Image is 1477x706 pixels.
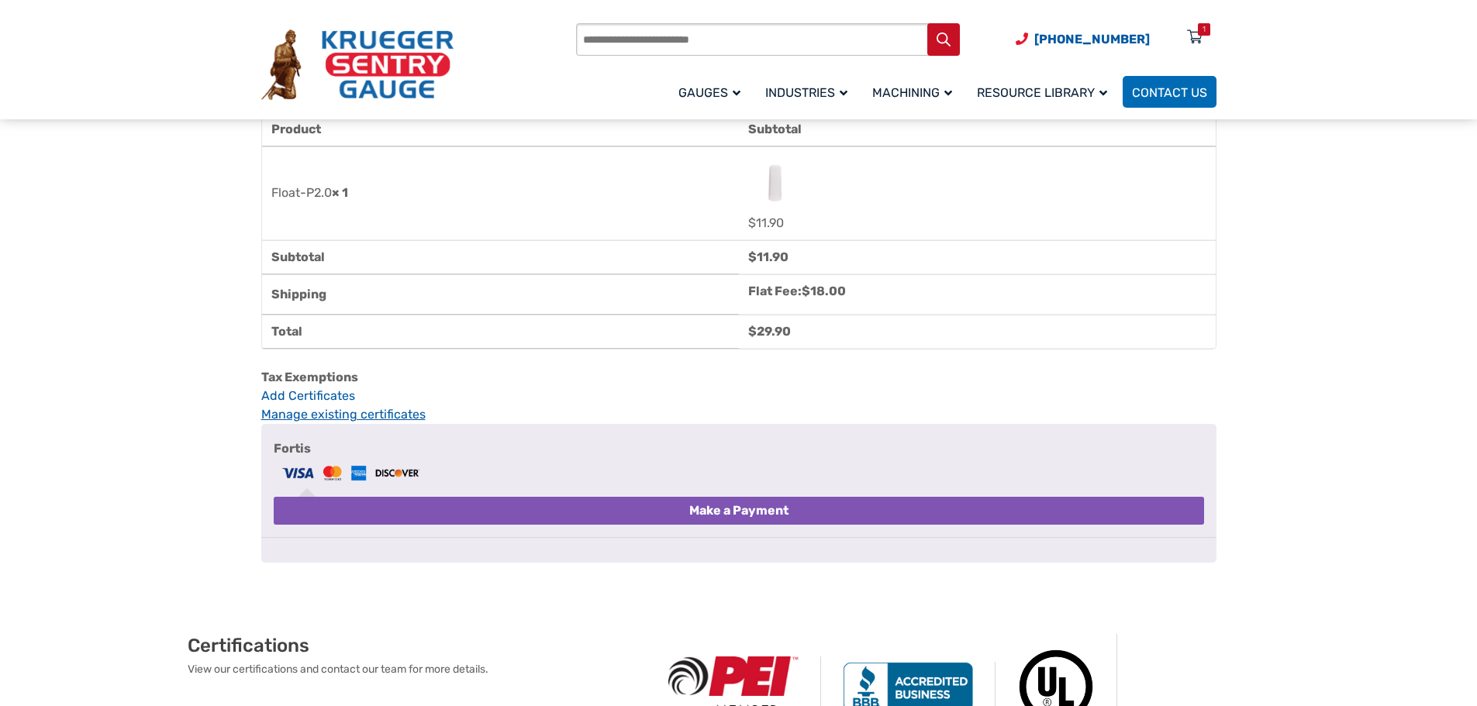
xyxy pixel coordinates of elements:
[669,74,756,110] a: Gauges
[756,74,863,110] a: Industries
[262,240,739,274] th: Subtotal
[748,154,802,208] img: Float-P2.0
[678,85,740,100] span: Gauges
[1016,29,1150,49] a: Phone Number (920) 434-8860
[872,85,952,100] span: Machining
[261,370,358,384] b: Tax Exemptions
[261,387,1216,405] a: Add Certificates
[262,146,739,240] td: Float-P2.0
[968,74,1123,110] a: Resource Library
[748,215,784,230] bdi: 11.90
[262,274,739,315] th: Shipping
[748,250,789,264] bdi: 11.90
[280,463,422,483] img: Fortis
[748,284,846,298] label: Flat Fee:
[261,407,426,422] a: Manage existing certificates
[1132,85,1207,100] span: Contact Us
[1034,32,1150,46] span: [PHONE_NUMBER]
[1203,23,1206,36] div: 1
[765,85,847,100] span: Industries
[802,284,846,298] bdi: 18.00
[748,324,757,339] span: $
[977,85,1107,100] span: Resource Library
[802,284,810,298] span: $
[1123,76,1216,108] a: Contact Us
[332,185,348,200] strong: × 1
[748,324,791,339] bdi: 29.90
[739,113,1216,146] th: Subtotal
[863,74,968,110] a: Machining
[274,436,1204,486] label: Fortis
[261,29,454,101] img: Krueger Sentry Gauge
[262,315,739,349] th: Total
[274,497,1204,525] button: Make a Payment
[262,113,739,146] th: Product
[188,661,647,677] p: View our certifications and contact our team for more details.
[188,634,647,657] h2: Certifications
[748,250,757,264] span: $
[748,215,756,230] span: $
